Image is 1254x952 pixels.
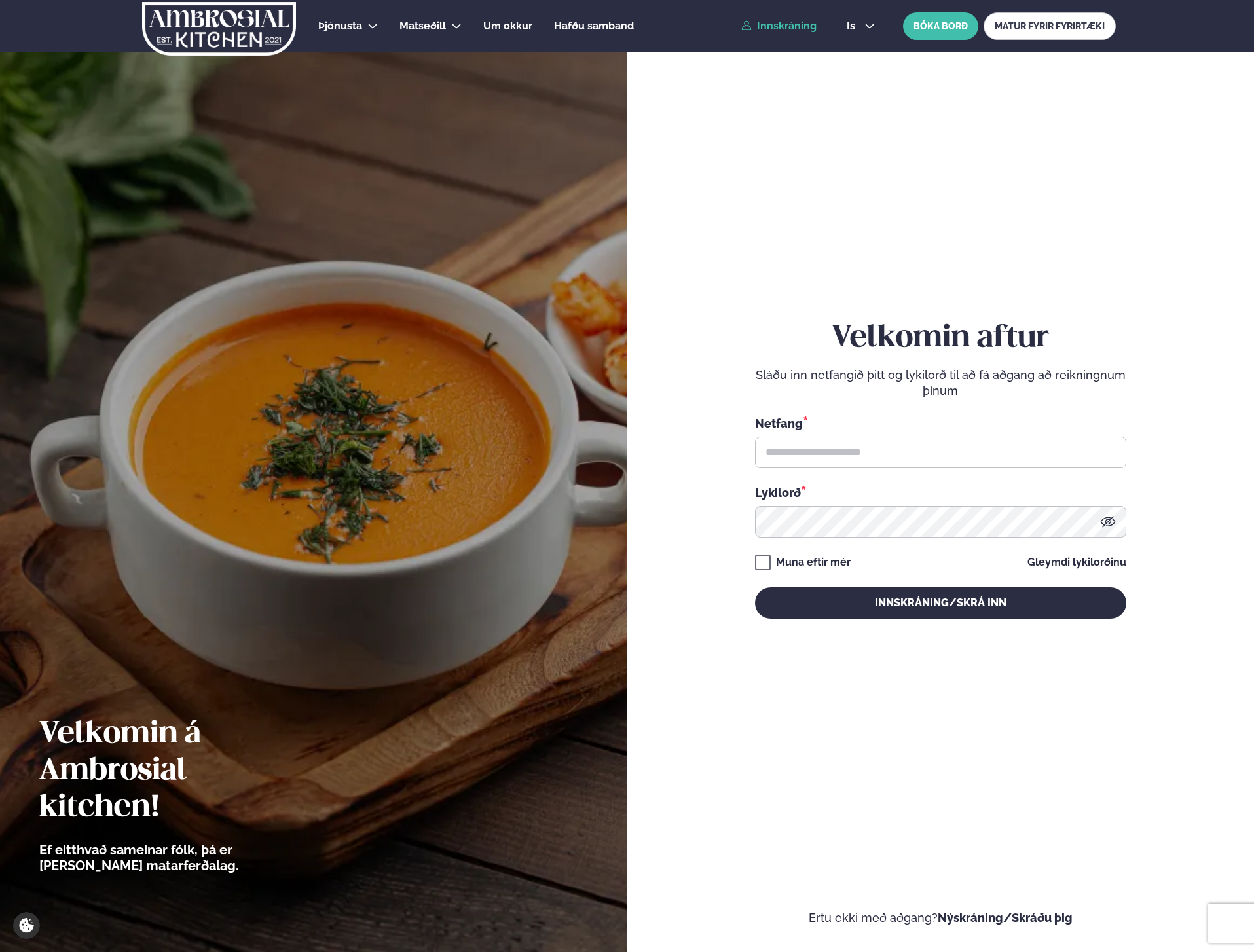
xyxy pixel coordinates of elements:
[399,18,446,34] a: Matseðill
[755,320,1126,357] h2: Velkomin aftur
[554,18,634,34] a: Hafðu samband
[741,20,817,32] a: Innskráning
[903,12,978,40] button: BÓKA BORÐ
[755,587,1126,619] button: Innskráning/Skrá inn
[755,367,1126,399] p: Sláðu inn netfangið þitt og lykilorð til að fá aðgang að reikningnum þínum
[667,910,1215,926] p: Ertu ekki með aðgang?
[318,20,362,32] span: Þjónusta
[755,484,1126,501] div: Lykilorð
[39,716,311,826] h2: Velkomin á Ambrosial kitchen!
[483,20,532,32] span: Um okkur
[318,18,362,34] a: Þjónusta
[141,2,297,56] img: logo
[554,20,634,32] span: Hafðu samband
[984,12,1116,40] a: MATUR FYRIR FYRIRTÆKI
[399,20,446,32] span: Matseðill
[39,842,311,873] p: Ef eitthvað sameinar fólk, þá er [PERSON_NAME] matarferðalag.
[1027,557,1126,568] a: Gleymdi lykilorðinu
[483,18,532,34] a: Um okkur
[938,911,1073,925] a: Nýskráning/Skráðu þig
[836,21,885,31] button: is
[847,21,859,31] span: is
[755,414,1126,431] div: Netfang
[13,912,40,939] a: Cookie settings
